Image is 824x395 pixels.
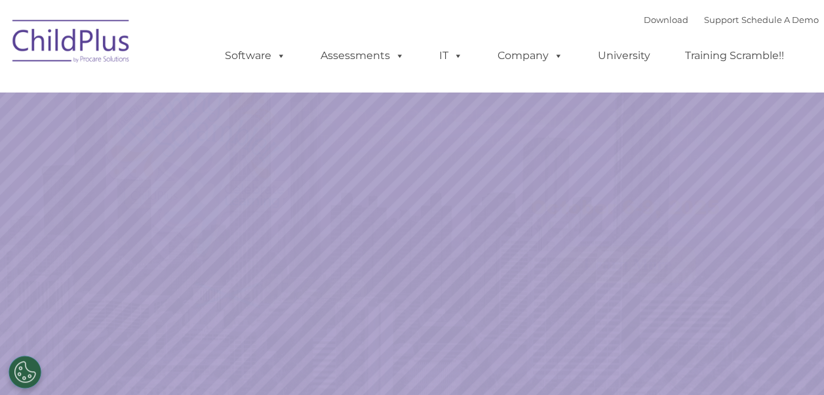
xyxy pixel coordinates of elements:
[426,43,476,69] a: IT
[9,356,41,388] button: Cookies Settings
[6,10,137,76] img: ChildPlus by Procare Solutions
[741,14,819,25] a: Schedule A Demo
[484,43,576,69] a: Company
[212,43,299,69] a: Software
[307,43,418,69] a: Assessments
[585,43,663,69] a: University
[644,14,688,25] a: Download
[704,14,739,25] a: Support
[672,43,797,69] a: Training Scramble!!
[644,14,819,25] font: |
[560,246,696,283] a: Learn More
